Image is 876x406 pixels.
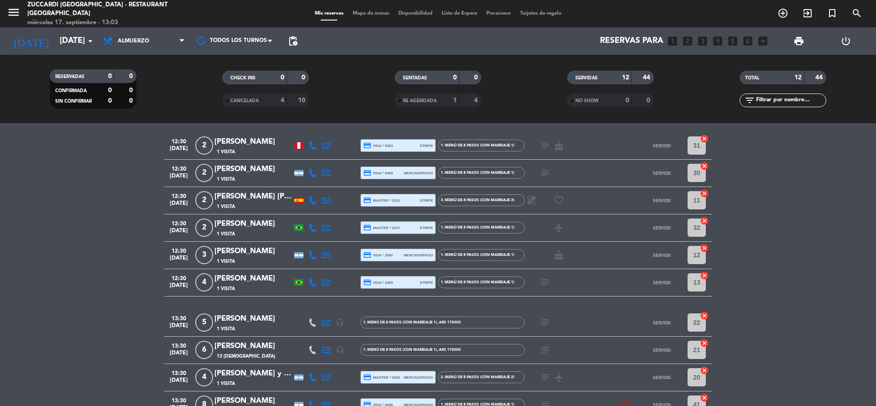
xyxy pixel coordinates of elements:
span: 1 Visita [217,176,235,183]
i: turned_in_not [827,8,838,19]
i: arrow_drop_down [85,36,96,47]
span: [DATE] [167,146,190,156]
span: 13:30 [167,367,190,378]
span: [DATE] [167,255,190,265]
span: CHECK INS [230,76,255,80]
i: credit_card [363,224,371,232]
div: [PERSON_NAME] [214,218,292,230]
span: visa * 8405 [363,169,393,177]
button: menu [7,5,21,22]
i: cancel [700,338,709,348]
span: NO SHOW [575,99,599,103]
span: SERVIDO [653,280,671,285]
i: cancel [700,134,709,143]
i: healing [526,195,537,206]
span: pending_actions [287,36,298,47]
strong: 4 [474,97,480,104]
strong: 10 [298,97,307,104]
span: Tarjetas de regalo [516,11,566,16]
i: credit_card [363,196,371,204]
span: SERVIDO [653,198,671,203]
div: [PERSON_NAME] [PERSON_NAME] [214,191,292,203]
span: Mapa de mesas [348,11,394,16]
strong: 0 [281,74,284,81]
i: subject [540,372,551,383]
strong: 44 [643,74,652,81]
i: cancel [700,393,709,402]
i: looks_two [682,35,693,47]
span: stripe [420,198,433,203]
div: Zuccardi [GEOGRAPHIC_DATA] - Restaurant [GEOGRAPHIC_DATA] [27,0,212,18]
i: airplanemode_active [553,372,564,383]
i: looks_one [667,35,678,47]
span: 3. MENÚ DE 8 PASOS (con maridaje 3) [441,198,515,202]
button: SERVIDO [639,246,684,264]
span: 1. MENÚ DE 8 PASOS (con maridaje 1) [441,171,515,175]
strong: 0 [647,97,652,104]
span: CONFIRMADA [55,88,87,93]
span: [DATE] [167,377,190,388]
i: credit_card [363,278,371,286]
span: SERVIDO [653,375,671,380]
span: Lista de Espera [437,11,482,16]
span: 2 [195,136,213,155]
span: SERVIDO [653,348,671,353]
div: [PERSON_NAME] [214,340,292,352]
span: 4 [195,273,213,291]
span: TOTAL [745,76,759,80]
i: cancel [700,311,709,320]
span: SERVIDO [653,253,671,258]
span: , ARS 170000 [437,321,461,324]
strong: 1 [453,97,457,104]
i: add_circle_outline [777,8,788,19]
span: SIN CONFIRMAR [55,99,92,104]
div: [PERSON_NAME] [214,313,292,325]
button: SERVIDO [639,191,684,209]
span: 3 [195,246,213,264]
span: Disponibilidad [394,11,437,16]
span: Almuerzo [118,38,149,44]
div: [PERSON_NAME] [214,163,292,175]
div: [PERSON_NAME] [214,136,292,148]
span: SERVIDO [653,320,671,325]
span: mercadopago [404,170,433,176]
span: RESERVADAS [55,74,84,79]
strong: 0 [129,73,135,79]
span: 12:30 [167,272,190,283]
span: SENTADAS [403,76,427,80]
i: cancel [700,244,709,253]
i: subject [540,167,551,178]
span: visa * 9363 [363,141,393,150]
span: 1. MENÚ DE 8 PASOS (con maridaje 1) [441,144,515,147]
span: Pre-acceso [482,11,516,16]
i: subject [540,344,551,355]
i: menu [7,5,21,19]
strong: 0 [302,74,307,81]
span: 1 Visita [217,285,235,292]
button: SERVIDO [639,341,684,359]
div: [PERSON_NAME] [214,273,292,285]
i: subject [540,277,551,288]
i: credit_card [363,251,371,259]
div: LOG OUT [822,27,869,55]
i: subject [540,317,551,328]
strong: 0 [129,98,135,104]
span: 1 Visita [217,258,235,265]
i: cancel [700,216,709,225]
span: 13:30 [167,312,190,323]
span: 4 [195,368,213,386]
span: 12:30 [167,135,190,146]
span: 1. MENÚ DE 8 PASOS (con maridaje 1) [441,253,515,257]
span: 13:30 [167,395,190,405]
span: 2 [195,191,213,209]
strong: 0 [129,87,135,94]
span: [DATE] [167,228,190,238]
span: [DATE] [167,200,190,211]
i: cancel [700,189,709,198]
input: Filtrar por nombre... [755,95,826,105]
strong: 44 [815,74,824,81]
span: 5 [195,313,213,332]
span: 1 Visita [217,380,235,387]
span: Mis reservas [310,11,348,16]
i: cake [553,140,564,151]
